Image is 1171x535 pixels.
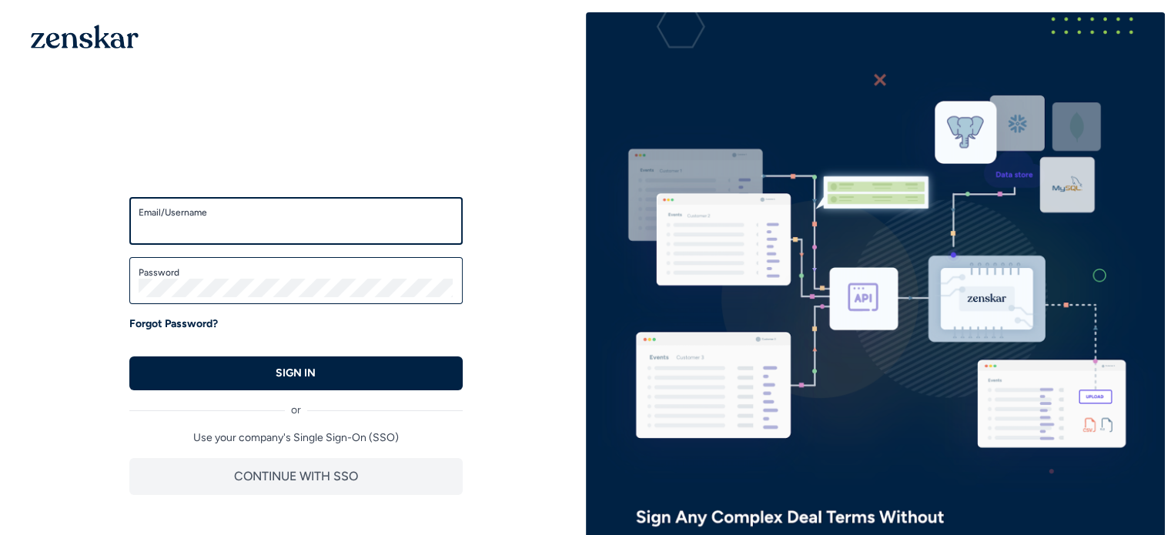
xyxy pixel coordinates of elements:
[139,266,453,279] label: Password
[31,25,139,48] img: 1OGAJ2xQqyY4LXKgY66KYq0eOWRCkrZdAb3gUhuVAqdWPZE9SRJmCz+oDMSn4zDLXe31Ii730ItAGKgCKgCCgCikA4Av8PJUP...
[129,316,218,332] a: Forgot Password?
[129,458,463,495] button: CONTINUE WITH SSO
[129,430,463,446] p: Use your company's Single Sign-On (SSO)
[139,206,453,219] label: Email/Username
[129,390,463,418] div: or
[276,366,316,381] p: SIGN IN
[129,356,463,390] button: SIGN IN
